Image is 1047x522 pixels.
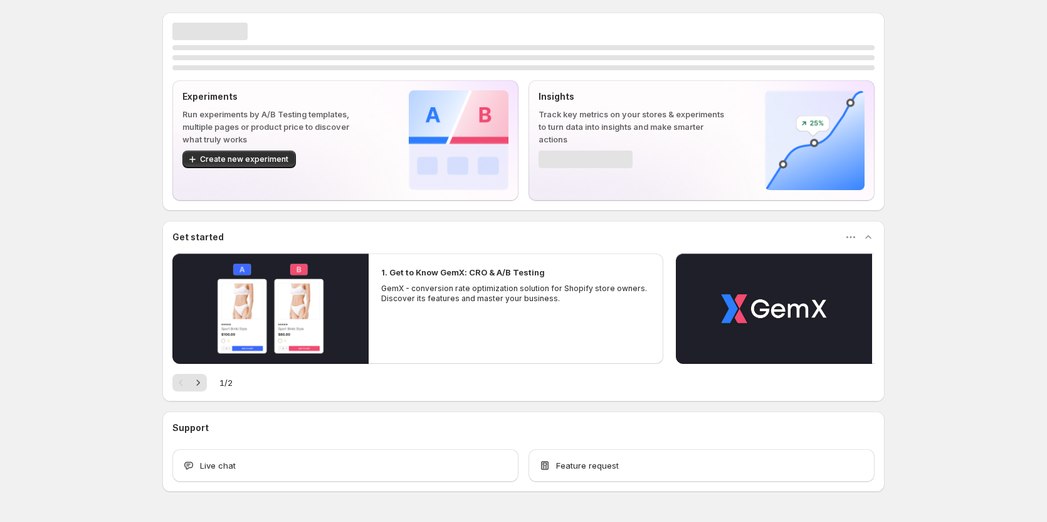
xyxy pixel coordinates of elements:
[172,422,209,434] h3: Support
[182,151,296,168] button: Create new experiment
[381,284,651,304] p: GemX - conversion rate optimization solution for Shopify store owners. Discover its features and ...
[539,90,725,103] p: Insights
[182,90,369,103] p: Experiments
[381,266,545,279] h2: 1. Get to Know GemX: CRO & A/B Testing
[182,108,369,146] p: Run experiments by A/B Testing templates, multiple pages or product price to discover what truly ...
[765,90,865,190] img: Insights
[219,376,233,389] span: 1 / 2
[556,459,619,472] span: Feature request
[539,108,725,146] p: Track key metrics on your stores & experiments to turn data into insights and make smarter actions
[409,90,508,190] img: Experiments
[200,459,236,472] span: Live chat
[676,253,872,364] button: Play video
[172,231,224,243] h3: Get started
[189,374,207,391] button: Next
[172,253,369,364] button: Play video
[200,154,288,164] span: Create new experiment
[172,374,207,391] nav: Pagination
